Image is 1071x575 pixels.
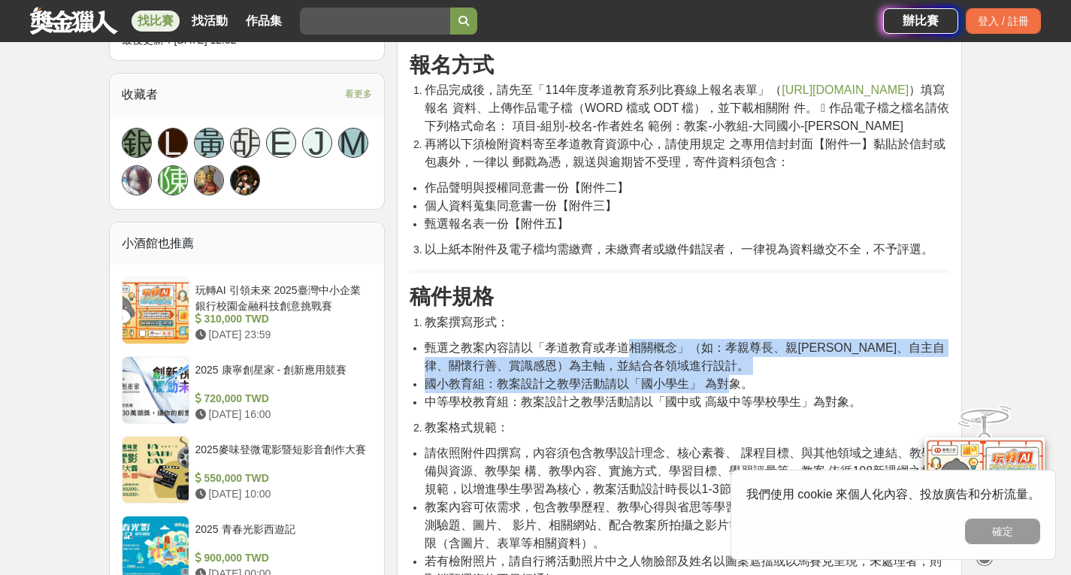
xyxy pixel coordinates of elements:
[302,128,332,158] a: J
[186,11,234,32] a: 找活動
[195,311,367,327] div: 310,000 TWD
[965,519,1040,544] button: 確定
[425,501,946,549] span: 教案內容可依需求，包含教學歷程、教學心得與省思等學習單以及相關數位內容（教材、學習單、測驗題、圖片、 影片、相關網站、配合教案所拍攝之影片等）本項之全文資料合計頁數，以30頁為限（含圖片、表單等...
[966,8,1041,34] div: 登入 / 註冊
[338,128,368,158] a: M
[425,316,509,328] span: 教案撰寫形式：
[122,436,373,504] a: 2025麥味登微電影暨短影音創作大賽 550,000 TWD [DATE] 10:00
[425,341,945,372] span: 甄選之教案內容請以「孝道教育或孝道相關概念」（如：孝親尊長、親[PERSON_NAME]、自主自律、關懷行善、賞識感恩）為主軸，並結合各領域進行設計。
[158,128,188,158] a: L
[410,53,494,77] strong: 報名方式
[230,128,260,158] a: 胡
[425,243,933,256] span: 以上紙本附件及電子檔均需繳齊，未繳齊者或繳件錯誤者， 一律視為資料繳交不全，不予評選。
[195,522,367,550] div: 2025 青春光影西遊記
[195,442,367,471] div: 2025麥味登微電影暨短影音創作大賽
[122,128,152,158] a: 銀
[195,471,367,486] div: 550,000 TWD
[266,128,296,158] a: E
[425,395,861,408] span: 中等學校教育組：教案設計之教學活動請以「國中或 高級中等學校學生」為對象。
[425,199,617,212] span: 個人資料蒐集同意書一份【附件三】
[782,84,909,96] a: [URL][DOMAIN_NAME]
[194,128,224,158] a: 黃
[230,165,260,195] a: Avatar
[195,166,223,195] img: Avatar
[122,356,373,424] a: 2025 康寧創星家 - 創新應用競賽 720,000 TWD [DATE] 16:00
[924,436,1045,536] img: d2146d9a-e6f6-4337-9592-8cefde37ba6b.png
[195,486,367,502] div: [DATE] 10:00
[195,283,367,311] div: 玩轉AI 引領未來 2025臺灣中小企業銀行校園金融科技創意挑戰賽
[110,222,385,265] div: 小酒館也推薦
[782,83,909,96] span: [URL][DOMAIN_NAME]
[345,86,372,102] span: 看更多
[195,362,367,391] div: 2025 康寧創星家 - 創新應用競賽
[425,446,945,495] span: 請依照附件四撰寫，內容須包含教學設計理念、核心素養、 課程目標、與其他領域之連結、教學設備與資源、教學架 構、教學內容、實施方式、學習目標、學習評量等，教案 依循108新課綱之相關規範，以增進學...
[425,377,752,390] span: 國小教育組：教案設計之教學活動請以「國小學生」 為對象。
[123,166,151,195] img: Avatar
[746,488,1040,501] span: 我們使用 cookie 來個人化內容、投放廣告和分析流量。
[883,8,958,34] a: 辦比賽
[195,391,367,407] div: 720,000 TWD
[425,181,629,194] span: 作品聲明與授權同意書一份【附件二】
[132,11,180,32] a: 找比賽
[122,277,373,344] a: 玩轉AI 引領未來 2025臺灣中小企業銀行校園金融科技創意挑戰賽 310,000 TWD [DATE] 23:59
[425,83,782,96] span: 作品完成後，請先至「114年度孝道教育系列比賽線上報名表單」（
[158,165,188,195] a: 陳
[122,165,152,195] a: Avatar
[122,88,158,101] span: 收藏者
[195,550,367,566] div: 900,000 TWD
[194,165,224,195] a: Avatar
[195,327,367,343] div: [DATE] 23:59
[195,407,367,422] div: [DATE] 16:00
[425,138,945,168] span: 再將以下須檢附資料寄至孝道教育資源中心，請使用規定 之專用信封封面【附件一】黏貼於信封或包裹外，一律以 郵戳為憑，親送與逾期皆不受理，寄件資料須包含：
[240,11,288,32] a: 作品集
[425,421,509,434] span: 教案格式規範：
[410,285,494,308] strong: 稿件規格
[425,217,569,230] span: 甄選報名表一份【附件五】
[425,83,948,132] span: ）填寫報名 資料、上傳作品電子檔（WORD 檔或 ODT 檔），並下載相關附 件。  作品電子檔之檔名請依下列格式命名： 項目-組別-校名-作者姓名 範例：教案-小教組-大同國小-[PERSO...
[231,166,259,195] img: Avatar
